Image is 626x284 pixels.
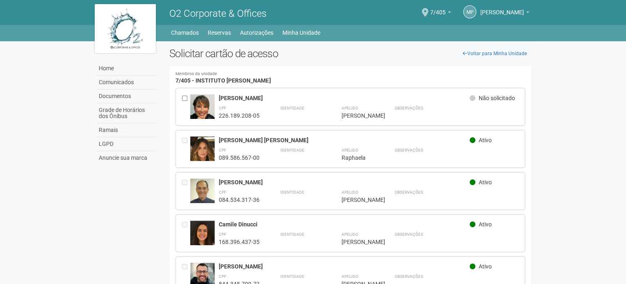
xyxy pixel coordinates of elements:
div: [PERSON_NAME] [219,263,470,270]
span: O2 Corporate & Offices [169,8,266,19]
strong: Identidade [280,274,304,279]
a: Chamados [171,27,199,38]
strong: Observações [394,148,423,152]
img: user.jpg [190,221,215,245]
div: [PERSON_NAME] [341,196,374,203]
div: [PERSON_NAME] [219,94,470,102]
span: Ativo [479,221,492,228]
a: MP [463,5,476,18]
strong: Apelido [341,232,358,237]
a: Voltar para Minha Unidade [458,47,531,60]
strong: Apelido [341,148,358,152]
strong: Identidade [280,106,304,110]
strong: Apelido [341,274,358,279]
a: 7/405 [430,10,451,17]
div: [PERSON_NAME] [219,179,470,186]
h4: 7/405 - INSTITUTO [PERSON_NAME] [175,72,525,84]
div: Entre em contato com a Aministração para solicitar o cancelamento ou 2a via [182,221,190,246]
strong: Observações [394,232,423,237]
strong: CPF [219,274,226,279]
a: [PERSON_NAME] [480,10,529,17]
strong: Identidade [280,232,304,237]
strong: Identidade [280,148,304,152]
strong: Observações [394,274,423,279]
span: Ativo [479,137,492,143]
div: 084.534.317-36 [219,196,260,203]
div: Raphaela [341,154,374,161]
span: 7/405 [430,1,446,16]
a: Ramais [97,123,157,137]
div: [PERSON_NAME] [341,238,374,246]
img: logo.jpg [95,4,156,53]
span: Ativo [479,263,492,270]
a: Minha Unidade [282,27,320,38]
strong: CPF [219,106,226,110]
span: Não solicitado [479,95,515,101]
strong: Observações [394,106,423,110]
a: LGPD [97,137,157,151]
strong: Identidade [280,190,304,195]
a: Comunicados [97,76,157,89]
div: Camile Dinucci [219,221,470,228]
div: [PERSON_NAME] [PERSON_NAME] [219,136,470,144]
img: user.jpg [190,136,215,162]
strong: Observações [394,190,423,195]
a: Home [97,62,157,76]
div: Entre em contato com a Aministração para solicitar o cancelamento ou 2a via [182,136,190,161]
img: user.jpg [190,179,215,203]
span: Marcia Porto [480,1,524,16]
strong: Apelido [341,190,358,195]
img: user.jpg [190,94,215,119]
a: Grade de Horários dos Ônibus [97,103,157,123]
a: Reservas [208,27,231,38]
div: 089.586.567-00 [219,154,260,161]
h2: Solicitar cartão de acesso [169,47,531,60]
span: Ativo [479,179,492,186]
div: 226.189.208-05 [219,112,260,119]
strong: CPF [219,148,226,152]
a: Autorizações [240,27,273,38]
strong: CPF [219,190,226,195]
strong: Apelido [341,106,358,110]
small: Membros da unidade [175,72,525,76]
a: Anuncie sua marca [97,151,157,165]
div: 168.396.437-35 [219,238,260,246]
strong: CPF [219,232,226,237]
a: Documentos [97,89,157,103]
div: Entre em contato com a Aministração para solicitar o cancelamento ou 2a via [182,179,190,203]
div: [PERSON_NAME] [341,112,374,119]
